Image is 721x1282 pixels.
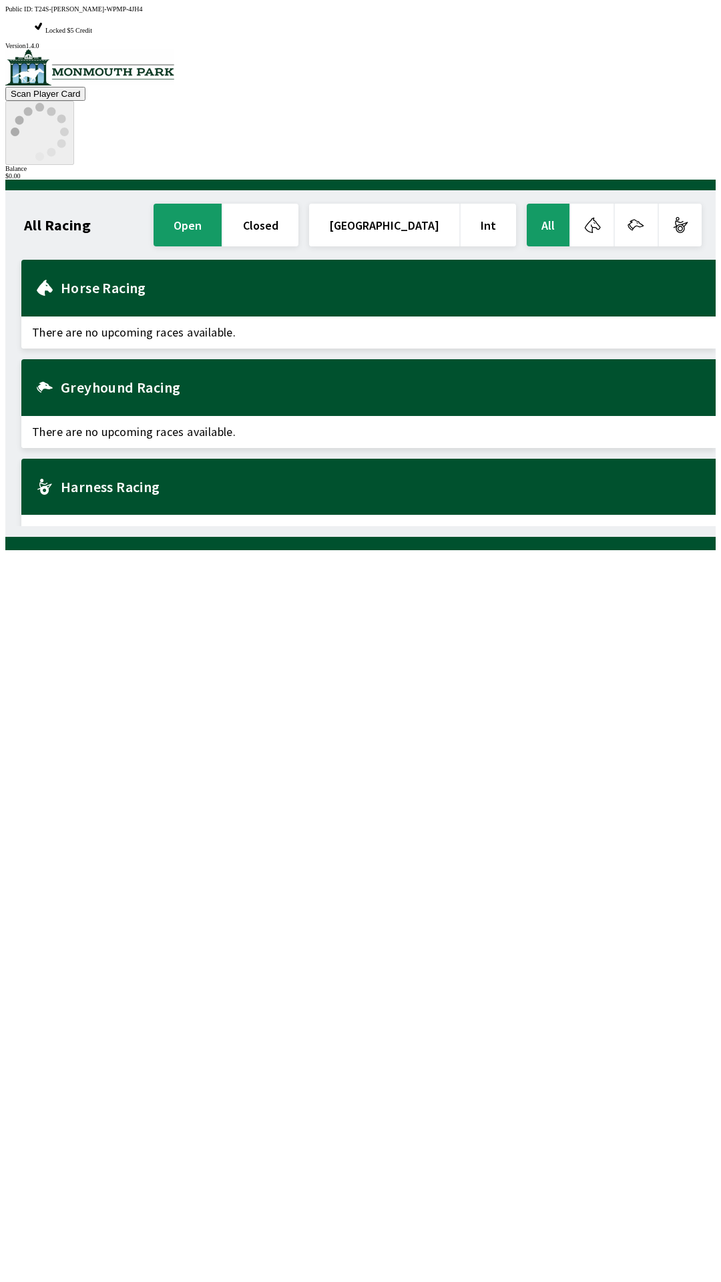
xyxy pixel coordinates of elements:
span: T24S-[PERSON_NAME]-WPMP-4JH4 [35,5,143,13]
button: [GEOGRAPHIC_DATA] [309,204,459,246]
button: Scan Player Card [5,87,85,101]
h2: Horse Racing [61,282,705,293]
h2: Harness Racing [61,481,705,492]
div: Version 1.4.0 [5,42,716,49]
span: There are no upcoming races available. [21,416,716,448]
div: $ 0.00 [5,172,716,180]
button: closed [223,204,298,246]
button: All [527,204,569,246]
div: Balance [5,165,716,172]
h2: Greyhound Racing [61,382,705,393]
span: There are no upcoming races available. [21,515,716,547]
div: Public ID: [5,5,716,13]
img: venue logo [5,49,174,85]
button: Int [461,204,516,246]
span: Locked $5 Credit [45,27,92,34]
span: There are no upcoming races available. [21,316,716,349]
button: open [154,204,222,246]
h1: All Racing [24,220,91,230]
